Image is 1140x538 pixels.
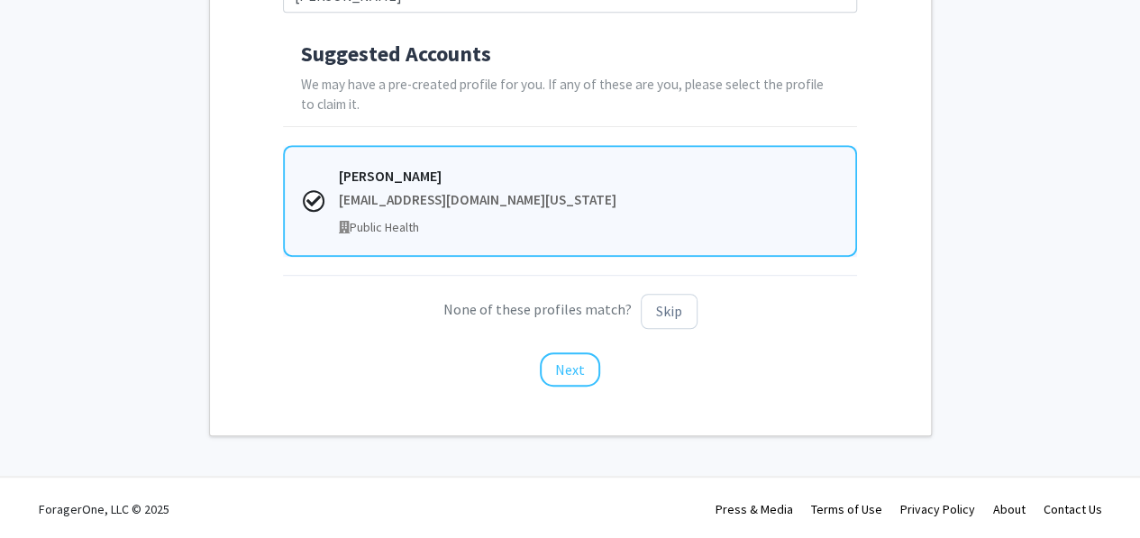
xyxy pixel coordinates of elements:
[283,294,857,329] p: None of these profiles match?
[14,457,77,524] iframe: Chat
[339,190,837,211] div: [EMAIL_ADDRESS][DOMAIN_NAME][US_STATE]
[350,219,419,235] span: Public Health
[301,41,839,68] h4: Suggested Accounts
[811,501,882,517] a: Terms of Use
[1044,501,1102,517] a: Contact Us
[339,165,837,187] div: [PERSON_NAME]
[993,501,1026,517] a: About
[900,501,975,517] a: Privacy Policy
[540,352,600,387] button: Next
[301,75,839,116] p: We may have a pre-created profile for you. If any of these are you, please select the profile to ...
[641,294,698,329] button: Skip
[716,501,793,517] a: Press & Media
